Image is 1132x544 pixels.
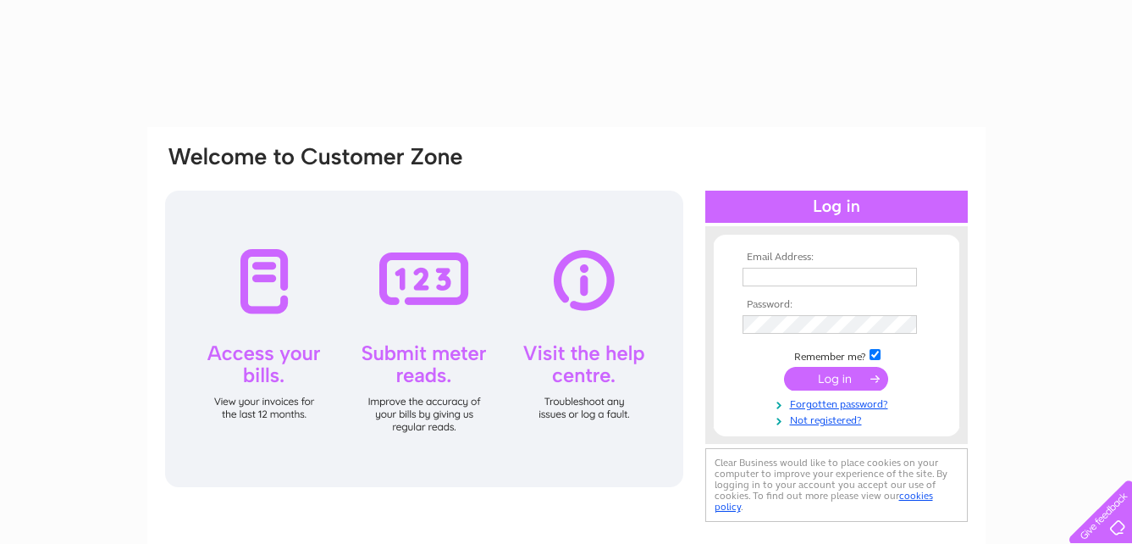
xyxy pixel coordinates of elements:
[743,395,935,411] a: Forgotten password?
[705,448,968,522] div: Clear Business would like to place cookies on your computer to improve your experience of the sit...
[738,299,935,311] th: Password:
[738,252,935,264] th: Email Address:
[738,347,935,364] td: Remember me?
[784,367,888,391] input: Submit
[743,411,935,427] a: Not registered?
[715,490,933,513] a: cookies policy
